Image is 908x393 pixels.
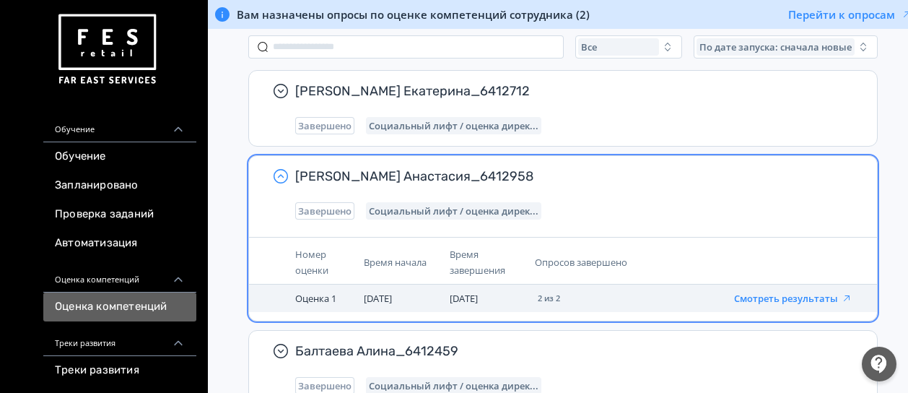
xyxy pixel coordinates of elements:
div: Обучение [43,108,196,142]
span: Балтаева Алина_6412459 [295,342,842,360]
img: https://files.teachbase.ru/system/account/57463/logo/medium-936fc5084dd2c598f50a98b9cbe0469a.png [55,9,159,90]
a: Оценка компетенций [43,293,196,321]
span: По дате запуска: сначала новые [699,41,852,53]
span: Социальный лифт / оценка директора магазина [369,205,538,217]
div: Оценка компетенций [43,258,196,293]
a: Смотреть результаты [734,291,852,305]
span: [PERSON_NAME] Анастасия_6412958 [295,168,842,185]
a: Автоматизация [43,229,196,258]
span: Опросов завершено [535,256,627,269]
span: Вам назначены опросы по оценке компетенций сотрудника (2) [237,7,590,22]
span: Оценка 1 [295,292,336,305]
span: Завершено [298,120,352,131]
span: [DATE] [450,292,478,305]
a: Треки развития [43,356,196,385]
span: Время начала [364,256,427,269]
a: Проверка заданий [43,200,196,229]
span: Завершено [298,380,352,392]
a: Обучение [43,142,196,171]
span: [DATE] [364,292,392,305]
span: Время завершения [450,248,505,277]
a: Запланировано [43,171,196,200]
span: [PERSON_NAME] Екатерина_6412712 [295,82,842,100]
span: Номер оценки [295,248,328,277]
span: Социальный лифт / оценка директора магазина [369,380,538,392]
div: Треки развития [43,321,196,356]
span: Социальный лифт / оценка директора магазина [369,120,538,131]
button: Смотреть результаты [734,293,852,304]
span: 2 из 2 [538,294,560,303]
span: Все [581,41,597,53]
button: Все [575,35,682,59]
span: Завершено [298,205,352,217]
button: По дате запуска: сначала новые [694,35,878,59]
